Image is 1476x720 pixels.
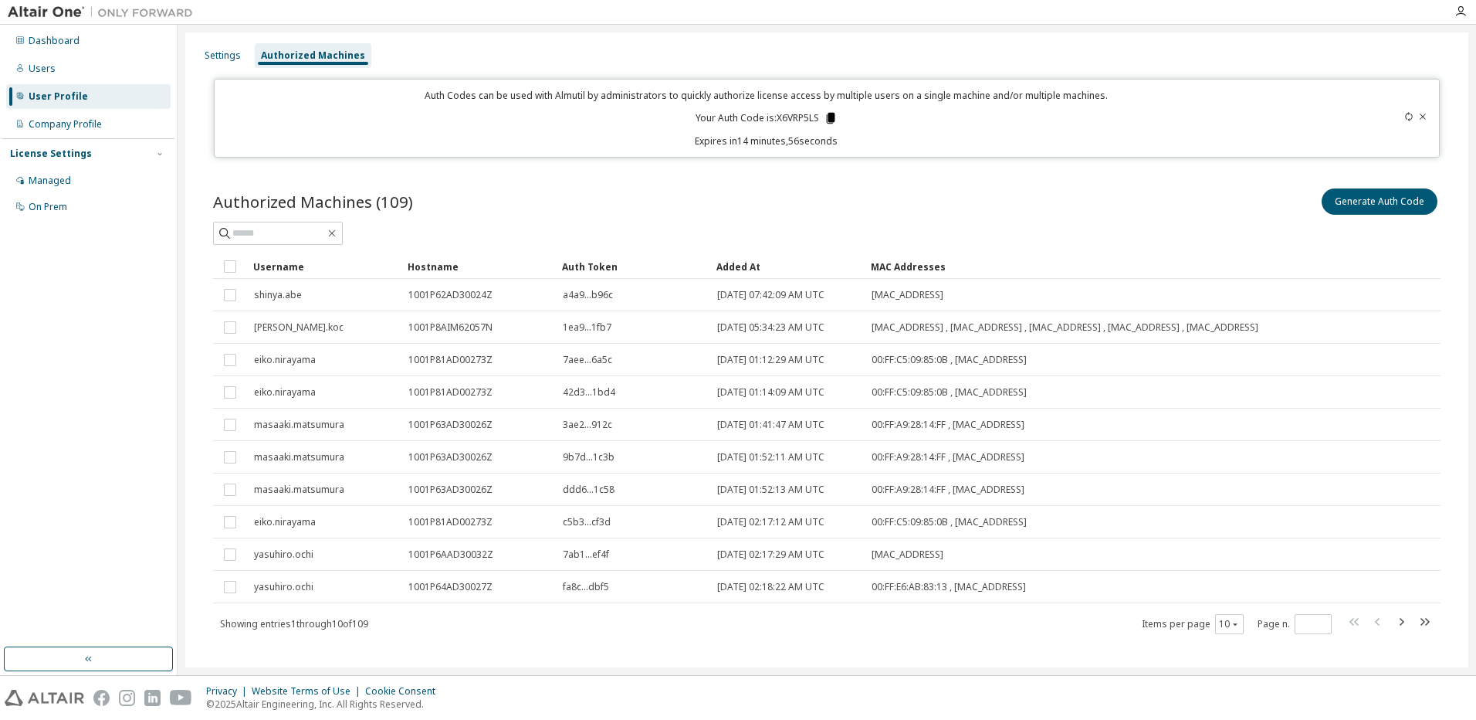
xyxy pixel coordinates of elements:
span: ddd6...1c58 [563,484,614,496]
div: Dashboard [29,35,80,47]
span: [DATE] 02:17:29 AM UTC [717,548,824,561]
span: 1001P81AD00273Z [408,516,493,528]
p: Auth Codes can be used with Almutil by administrators to quickly authorize license access by mult... [224,89,1310,102]
span: a4a9...b96c [563,289,613,301]
div: MAC Addresses [871,254,1271,279]
p: © 2025 Altair Engineering, Inc. All Rights Reserved. [206,698,445,711]
span: yasuhiro.ochi [254,581,313,593]
span: yasuhiro.ochi [254,548,313,561]
span: [PERSON_NAME].koc [254,321,344,334]
span: eiko.nirayama [254,516,316,528]
span: 3ae2...912c [563,419,612,431]
span: 1ea9...1fb7 [563,321,611,334]
span: Authorized Machines (109) [213,191,413,212]
span: [DATE] 01:41:47 AM UTC [717,419,824,431]
span: masaaki.matsumura [254,419,344,431]
span: 00:FF:C5:09:85:0B , [MAC_ADDRESS] [872,386,1027,399]
span: shinya.abe [254,289,302,301]
div: Auth Token [562,254,704,279]
span: masaaki.matsumura [254,451,344,464]
span: 00:FF:C5:09:85:0B , [MAC_ADDRESS] [872,354,1027,366]
span: 1001P81AD00273Z [408,386,493,399]
img: altair_logo.svg [5,690,84,706]
div: Privacy [206,685,252,698]
span: 00:FF:A9:28:14:FF , [MAC_ADDRESS] [872,484,1024,496]
span: [MAC_ADDRESS] [872,548,943,561]
span: Showing entries 1 through 10 of 109 [220,617,368,630]
span: 1001P8AIM62057N [408,321,493,334]
span: 1001P63AD30026Z [408,484,493,496]
span: 1001P64AD30027Z [408,581,493,593]
span: [DATE] 01:52:13 AM UTC [717,484,824,496]
div: On Prem [29,201,67,213]
span: 9b7d...1c3b [563,451,614,464]
span: 42d3...1bd4 [563,386,615,399]
span: 00:FF:A9:28:14:FF , [MAC_ADDRESS] [872,451,1024,464]
span: 1001P63AD30026Z [408,419,493,431]
div: Company Profile [29,118,102,131]
img: Altair One [8,5,201,20]
span: eiko.nirayama [254,386,316,399]
div: Settings [205,49,241,62]
span: 1001P62AD30024Z [408,289,493,301]
span: [DATE] 01:12:29 AM UTC [717,354,824,366]
img: youtube.svg [170,690,192,706]
span: fa8c...dbf5 [563,581,609,593]
span: 00:FF:A9:28:14:FF , [MAC_ADDRESS] [872,419,1024,431]
span: 1001P6AAD30032Z [408,548,493,561]
span: [DATE] 02:17:12 AM UTC [717,516,824,528]
div: Username [253,254,395,279]
span: 00:FF:C5:09:85:0B , [MAC_ADDRESS] [872,516,1027,528]
p: Your Auth Code is: X6VRP5LS [696,111,838,125]
div: Users [29,63,56,75]
span: 1001P81AD00273Z [408,354,493,366]
span: 1001P63AD30026Z [408,451,493,464]
span: masaaki.matsumura [254,484,344,496]
div: Cookie Consent [365,685,445,698]
p: Expires in 14 minutes, 56 seconds [224,134,1310,148]
div: Managed [29,175,71,187]
span: c5b3...cf3d [563,516,611,528]
div: Added At [716,254,858,279]
span: [DATE] 07:42:09 AM UTC [717,289,824,301]
img: facebook.svg [93,690,110,706]
span: [MAC_ADDRESS] [872,289,943,301]
span: [MAC_ADDRESS] , [MAC_ADDRESS] , [MAC_ADDRESS] , [MAC_ADDRESS] , [MAC_ADDRESS] [872,321,1258,334]
span: [DATE] 02:18:22 AM UTC [717,581,824,593]
div: License Settings [10,148,92,160]
div: Hostname [408,254,550,279]
span: Items per page [1142,614,1244,634]
span: 00:FF:E6:AB:83:13 , [MAC_ADDRESS] [872,581,1026,593]
button: Generate Auth Code [1322,188,1437,215]
span: 7ab1...ef4f [563,548,609,561]
img: instagram.svg [119,690,135,706]
div: User Profile [29,90,88,103]
span: [DATE] 01:52:11 AM UTC [717,451,824,464]
span: 7aee...6a5c [563,354,612,366]
span: eiko.nirayama [254,354,316,366]
div: Authorized Machines [261,49,365,62]
span: [DATE] 01:14:09 AM UTC [717,386,824,399]
span: Page n. [1258,614,1332,634]
button: 10 [1219,618,1240,630]
img: linkedin.svg [144,690,161,706]
div: Website Terms of Use [252,685,365,698]
span: [DATE] 05:34:23 AM UTC [717,321,824,334]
